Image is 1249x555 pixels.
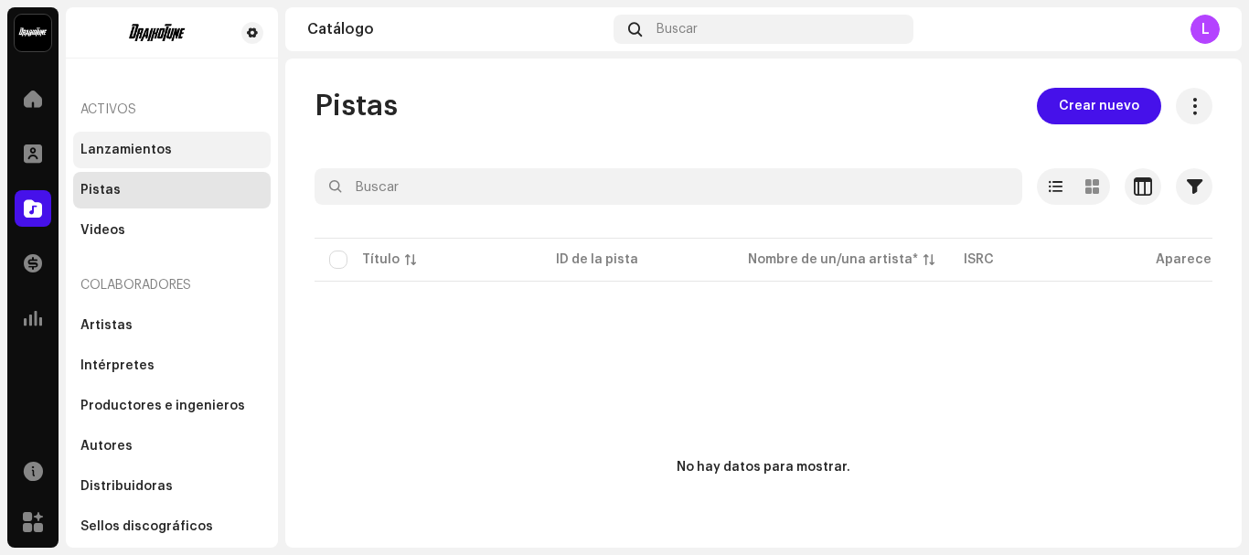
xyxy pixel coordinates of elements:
[677,458,850,477] div: No hay datos para mostrar.
[80,22,234,44] img: fa294d24-6112-42a8-9831-6e0cd3b5fa40
[80,183,121,197] div: Pistas
[80,143,172,157] div: Lanzamientos
[657,22,698,37] span: Buscar
[73,347,271,384] re-m-nav-item: Intérpretes
[73,212,271,249] re-m-nav-item: Videos
[80,223,125,238] div: Videos
[315,88,398,124] span: Pistas
[80,399,245,413] div: Productores e ingenieros
[73,428,271,464] re-m-nav-item: Autores
[80,358,155,373] div: Intérpretes
[315,168,1022,205] input: Buscar
[307,22,606,37] div: Catálogo
[73,388,271,424] re-m-nav-item: Productores e ingenieros
[80,479,173,494] div: Distribuidoras
[73,263,271,307] re-a-nav-header: Colaboradores
[73,307,271,344] re-m-nav-item: Artistas
[15,15,51,51] img: 10370c6a-d0e2-4592-b8a2-38f444b0ca44
[80,439,133,454] div: Autores
[73,132,271,168] re-m-nav-item: Lanzamientos
[73,172,271,208] re-m-nav-item: Pistas
[1059,88,1139,124] span: Crear nuevo
[1190,15,1220,44] div: L
[80,318,133,333] div: Artistas
[73,88,271,132] re-a-nav-header: Activos
[80,519,213,534] div: Sellos discográficos
[73,508,271,545] re-m-nav-item: Sellos discográficos
[73,468,271,505] re-m-nav-item: Distribuidoras
[1037,88,1161,124] button: Crear nuevo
